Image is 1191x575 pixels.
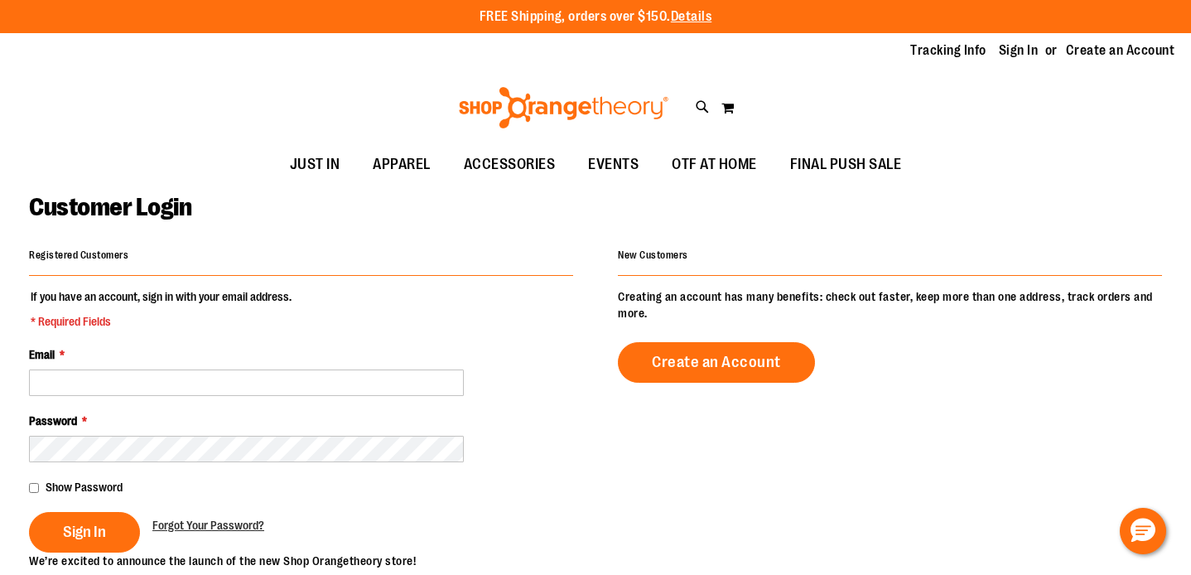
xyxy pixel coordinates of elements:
span: Password [29,414,77,428]
a: OTF AT HOME [655,146,774,184]
p: We’re excited to announce the launch of the new Shop Orangetheory store! [29,553,595,569]
span: ACCESSORIES [464,146,556,183]
strong: New Customers [618,249,688,261]
a: EVENTS [571,146,655,184]
span: * Required Fields [31,313,292,330]
a: FINAL PUSH SALE [774,146,919,184]
img: Shop Orangetheory [456,87,671,128]
a: Create an Account [1066,41,1175,60]
legend: If you have an account, sign in with your email address. [29,288,293,330]
p: FREE Shipping, orders over $150. [480,7,712,27]
span: Sign In [63,523,106,541]
span: Email [29,348,55,361]
a: APPAREL [356,146,447,184]
span: Show Password [46,481,123,494]
span: APPAREL [373,146,431,183]
a: Sign In [999,41,1039,60]
a: Create an Account [618,342,815,383]
span: EVENTS [588,146,639,183]
a: JUST IN [273,146,357,184]
button: Hello, have a question? Let’s chat. [1120,508,1166,554]
span: Forgot Your Password? [152,519,264,532]
a: Details [671,9,712,24]
span: OTF AT HOME [672,146,757,183]
a: ACCESSORIES [447,146,572,184]
span: Customer Login [29,193,191,221]
span: JUST IN [290,146,340,183]
a: Tracking Info [910,41,986,60]
button: Sign In [29,512,140,553]
p: Creating an account has many benefits: check out faster, keep more than one address, track orders... [618,288,1162,321]
a: Forgot Your Password? [152,517,264,534]
strong: Registered Customers [29,249,128,261]
span: FINAL PUSH SALE [790,146,902,183]
span: Create an Account [652,353,781,371]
